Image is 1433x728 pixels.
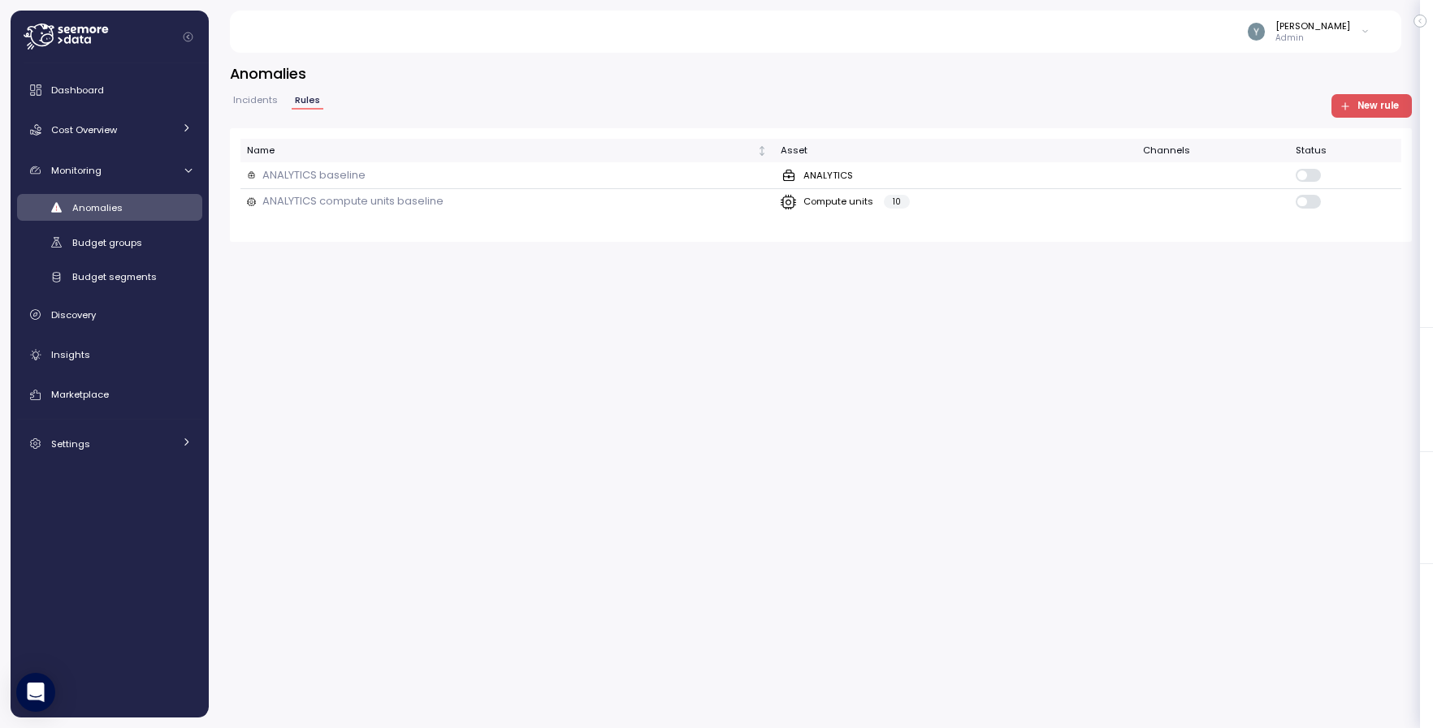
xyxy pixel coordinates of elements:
span: Insights [51,348,90,361]
span: Monitoring [51,164,102,177]
span: New rule [1357,95,1399,117]
span: Marketplace [51,388,109,401]
a: Anomalies [17,194,202,221]
p: 10 [893,196,901,208]
p: ANALYTICS compute units baseline [262,193,444,209]
a: Dashboard [17,74,202,106]
a: Cost Overview [17,114,202,146]
a: Insights [17,338,202,371]
p: ANALYTICS [803,169,853,182]
span: Anomalies [72,201,123,214]
a: Settings [17,428,202,460]
div: Asset [781,144,1129,158]
span: Dashboard [51,84,104,97]
div: Name [247,144,754,158]
span: Settings [51,437,90,450]
p: ANALYTICS baseline [262,167,366,183]
span: Incidents [233,96,278,105]
span: Discovery [51,308,96,321]
div: Channels [1143,144,1283,158]
a: Marketplace [17,379,202,411]
div: Status [1296,144,1395,158]
div: Open Intercom Messenger [16,673,55,712]
span: Cost Overview [51,123,117,136]
a: Budget segments [17,264,202,291]
h3: Anomalies [230,63,1412,84]
span: Rules [295,96,320,105]
a: Budget groups [17,229,202,256]
span: Budget segments [72,270,157,283]
th: NameNot sorted [240,139,774,162]
div: Not sorted [756,145,768,157]
span: Budget groups [72,236,142,249]
a: Monitoring [17,154,202,187]
div: [PERSON_NAME] [1275,19,1350,32]
p: Admin [1275,32,1350,44]
button: Collapse navigation [178,31,198,43]
p: Compute units [803,195,873,208]
img: ACg8ocKvqwnLMA34EL5-0z6HW-15kcrLxT5Mmx2M21tMPLYJnykyAQ=s96-c [1248,23,1265,40]
button: New rule [1331,94,1413,118]
a: Discovery [17,299,202,331]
